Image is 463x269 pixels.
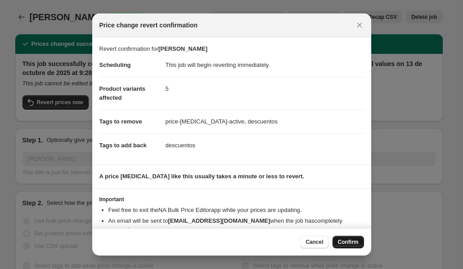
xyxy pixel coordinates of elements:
h3: Important [99,196,364,203]
button: Confirm [333,236,364,248]
li: Feel free to exit the NA Bulk Price Editor app while your prices are updating. [108,206,364,215]
span: Confirm [338,238,359,246]
b: [EMAIL_ADDRESS][DOMAIN_NAME] [168,217,270,224]
span: Tags to add back [99,142,147,149]
span: Price change revert confirmation [99,21,198,30]
span: Product variants affected [99,85,146,101]
dd: price-[MEDICAL_DATA]-active, descuentos [166,110,364,133]
span: Tags to remove [99,118,142,125]
p: Revert confirmation for [99,44,364,53]
b: [PERSON_NAME] [158,45,207,52]
b: A price [MEDICAL_DATA] like this usually takes a minute or less to revert. [99,173,305,180]
li: An email will be sent to when the job has completely reverted . [108,216,364,234]
button: Cancel [300,236,328,248]
dd: descuentos [166,133,364,157]
span: Scheduling [99,62,131,68]
dd: This job will begin reverting immediately. [166,53,364,77]
button: Close [353,19,366,31]
span: Cancel [306,238,323,246]
dd: 5 [166,77,364,101]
